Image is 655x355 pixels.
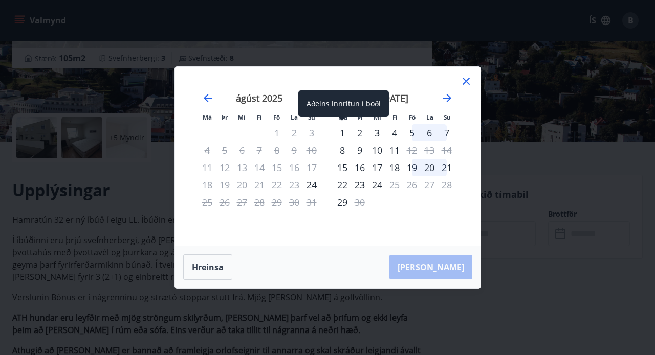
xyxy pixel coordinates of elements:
[286,159,303,176] td: Not available. laugardagur, 16. ágúst 2025
[303,176,320,194] td: Choose sunnudagur, 24. ágúst 2025 as your check-in date. It’s available.
[286,194,303,211] td: Not available. laugardagur, 30. ágúst 2025
[303,194,320,211] td: Not available. sunnudagur, 31. ágúst 2025
[351,124,368,141] div: 2
[421,124,438,141] div: 6
[351,176,368,194] td: Choose þriðjudagur, 23. september 2025 as your check-in date. It’s available.
[386,124,403,141] div: 4
[351,141,368,159] div: 9
[238,113,246,121] small: Mi
[334,141,351,159] div: 8
[257,113,262,121] small: Fi
[303,141,320,159] td: Not available. sunnudagur, 10. ágúst 2025
[386,159,403,176] td: Choose fimmtudagur, 18. september 2025 as your check-in date. It’s available.
[403,141,421,159] td: Not available. föstudagur, 12. september 2025
[251,194,268,211] td: Not available. fimmtudagur, 28. ágúst 2025
[286,176,303,194] td: Not available. laugardagur, 23. ágúst 2025
[303,124,320,141] td: Not available. sunnudagur, 3. ágúst 2025
[368,159,386,176] td: Choose miðvikudagur, 17. september 2025 as your check-in date. It’s available.
[421,159,438,176] div: 20
[251,176,268,194] td: Not available. fimmtudagur, 21. ágúst 2025
[403,159,421,176] td: Choose föstudagur, 19. september 2025 as your check-in date. It’s available.
[438,159,455,176] div: 21
[233,141,251,159] td: Not available. miðvikudagur, 6. ágúst 2025
[334,159,351,176] div: Aðeins innritun í boði
[268,176,286,194] td: Not available. föstudagur, 22. ágúst 2025
[334,141,351,159] td: Choose mánudagur, 8. september 2025 as your check-in date. It’s available.
[251,159,268,176] td: Not available. fimmtudagur, 14. ágúst 2025
[368,124,386,141] div: 3
[199,176,216,194] td: Not available. mánudagur, 18. ágúst 2025
[368,176,386,194] td: Choose miðvikudagur, 24. september 2025 as your check-in date. It’s available.
[222,113,228,121] small: Þr
[368,141,386,159] td: Choose miðvikudagur, 10. september 2025 as your check-in date. It’s available.
[438,124,455,141] div: 7
[403,141,421,159] div: Aðeins útritun í boði
[403,176,421,194] td: Not available. föstudagur, 26. september 2025
[368,124,386,141] td: Choose miðvikudagur, 3. september 2025 as your check-in date. It’s available.
[386,141,403,159] td: Choose fimmtudagur, 11. september 2025 as your check-in date. It’s available.
[187,79,468,233] div: Calendar
[286,141,303,159] td: Not available. laugardagur, 9. ágúst 2025
[183,254,232,280] button: Hreinsa
[298,90,389,117] div: Aðeins innritun í boði
[438,176,455,194] td: Not available. sunnudagur, 28. september 2025
[392,113,398,121] small: Fi
[236,92,282,104] strong: ágúst 2025
[216,194,233,211] td: Not available. þriðjudagur, 26. ágúst 2025
[386,159,403,176] div: 18
[403,124,421,141] div: 5
[351,194,368,211] td: Not available. þriðjudagur, 30. september 2025
[291,113,298,121] small: La
[233,159,251,176] td: Not available. miðvikudagur, 13. ágúst 2025
[334,159,351,176] td: Choose mánudagur, 15. september 2025 as your check-in date. It’s available.
[421,159,438,176] td: Choose laugardagur, 20. september 2025 as your check-in date. It’s available.
[386,176,403,194] div: Aðeins útritun í boði
[233,194,251,211] td: Not available. miðvikudagur, 27. ágúst 2025
[426,113,433,121] small: La
[286,124,303,141] td: Not available. laugardagur, 2. ágúst 2025
[403,124,421,141] td: Choose föstudagur, 5. september 2025 as your check-in date. It’s available.
[421,176,438,194] td: Not available. laugardagur, 27. september 2025
[303,176,320,194] div: Aðeins innritun í boði
[216,141,233,159] td: Not available. þriðjudagur, 5. ágúst 2025
[409,113,416,121] small: Fö
[386,124,403,141] td: Choose fimmtudagur, 4. september 2025 as your check-in date. It’s available.
[268,159,286,176] td: Not available. föstudagur, 15. ágúst 2025
[368,176,386,194] div: 24
[334,124,351,141] div: Aðeins innritun í boði
[268,124,286,141] td: Not available. föstudagur, 1. ágúst 2025
[273,113,280,121] small: Fö
[444,113,451,121] small: Su
[351,141,368,159] td: Choose þriðjudagur, 9. september 2025 as your check-in date. It’s available.
[334,194,351,211] td: Choose mánudagur, 29. september 2025 as your check-in date. It’s available.
[351,176,368,194] div: 23
[216,176,233,194] td: Not available. þriðjudagur, 19. ágúst 2025
[441,92,453,104] div: Move forward to switch to the next month.
[199,194,216,211] td: Not available. mánudagur, 25. ágúst 2025
[351,159,368,176] td: Choose þriðjudagur, 16. september 2025 as your check-in date. It’s available.
[351,159,368,176] div: 16
[438,124,455,141] td: Choose sunnudagur, 7. september 2025 as your check-in date. It’s available.
[351,194,368,211] div: Aðeins útritun í boði
[199,141,216,159] td: Not available. mánudagur, 4. ágúst 2025
[334,194,351,211] div: Aðeins innritun í boði
[368,159,386,176] div: 17
[334,124,351,141] td: Choose mánudagur, 1. september 2025 as your check-in date. It’s available.
[268,141,286,159] td: Not available. föstudagur, 8. ágúst 2025
[421,141,438,159] td: Not available. laugardagur, 13. september 2025
[438,159,455,176] td: Choose sunnudagur, 21. september 2025 as your check-in date. It’s available.
[251,141,268,159] td: Not available. fimmtudagur, 7. ágúst 2025
[268,194,286,211] td: Not available. föstudagur, 29. ágúst 2025
[403,159,421,176] div: 19
[438,141,455,159] td: Not available. sunnudagur, 14. september 2025
[386,141,403,159] div: 11
[386,176,403,194] td: Not available. fimmtudagur, 25. september 2025
[421,124,438,141] td: Choose laugardagur, 6. september 2025 as your check-in date. It’s available.
[202,92,214,104] div: Move backward to switch to the previous month.
[334,176,351,194] td: Choose mánudagur, 22. september 2025 as your check-in date. It’s available.
[334,176,351,194] div: 22
[199,194,216,211] div: Aðeins útritun í boði
[203,113,212,121] small: Má
[233,176,251,194] td: Not available. miðvikudagur, 20. ágúst 2025
[199,159,216,176] td: Not available. mánudagur, 11. ágúst 2025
